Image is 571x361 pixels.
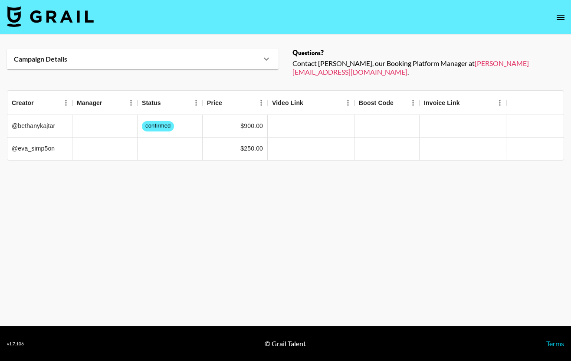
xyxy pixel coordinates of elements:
[240,121,263,130] div: $900.00
[7,341,24,347] div: v 1.7.106
[14,55,67,63] strong: Campaign Details
[7,91,72,115] div: Creator
[255,96,268,109] button: Menu
[292,49,564,57] div: Questions?
[7,138,72,160] div: @eva_simp5on
[268,91,354,115] div: Video Link
[272,91,303,115] div: Video Link
[203,91,268,115] div: Price
[12,91,34,115] div: Creator
[493,96,506,109] button: Menu
[7,115,72,138] div: @bethanykajtar
[7,49,279,69] div: Campaign Details
[424,91,460,115] div: Invoice Link
[303,97,315,109] button: Sort
[77,91,102,115] div: Manager
[265,339,306,348] div: © Grail Talent
[341,96,354,109] button: Menu
[207,91,222,115] div: Price
[34,97,46,109] button: Sort
[190,96,203,109] button: Menu
[420,91,506,115] div: Invoice Link
[102,97,115,109] button: Sort
[138,91,203,115] div: Status
[292,59,529,76] a: [PERSON_NAME][EMAIL_ADDRESS][DOMAIN_NAME]
[240,144,263,153] div: $250.00
[354,91,420,115] div: Boost Code
[292,59,564,76] div: Contact [PERSON_NAME], our Booking Platform Manager at .
[394,97,406,109] button: Sort
[528,318,561,351] iframe: Drift Widget Chat Controller
[161,97,173,109] button: Sort
[59,96,72,109] button: Menu
[142,91,161,115] div: Status
[460,97,472,109] button: Sort
[7,6,94,27] img: Grail Talent
[552,9,569,26] button: open drawer
[72,91,138,115] div: Manager
[142,122,174,130] span: confirmed
[407,96,420,109] button: Menu
[125,96,138,109] button: Menu
[359,91,394,115] div: Boost Code
[222,97,234,109] button: Sort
